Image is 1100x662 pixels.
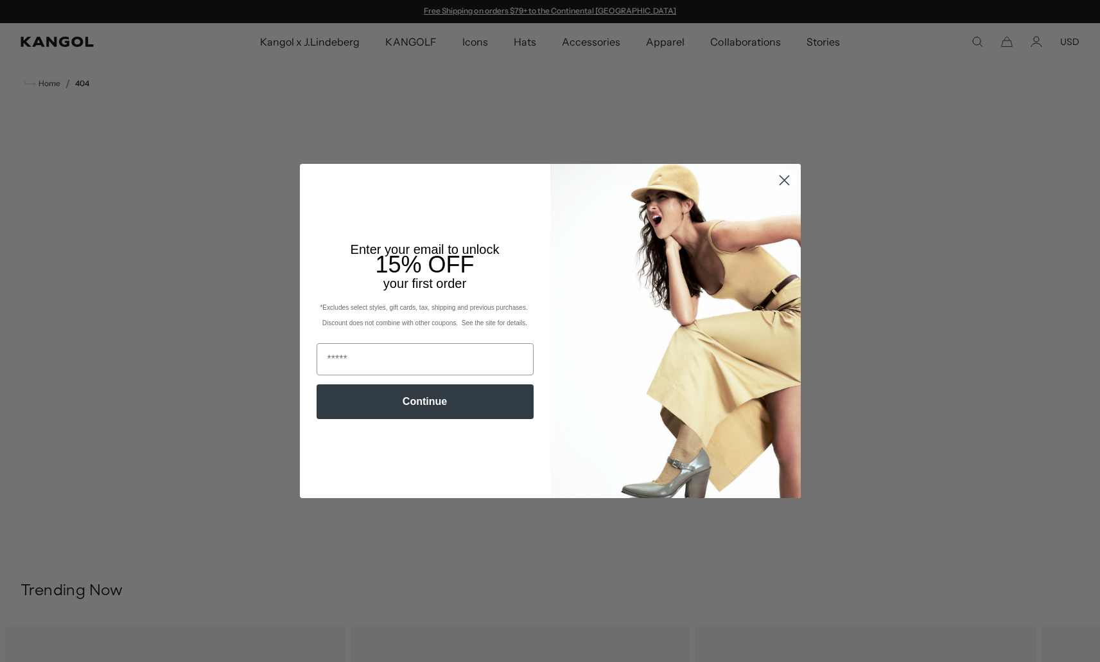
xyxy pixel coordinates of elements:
span: Enter your email to unlock [351,242,500,256]
button: Continue [317,384,534,419]
img: 93be19ad-e773-4382-80b9-c9d740c9197f.jpeg [550,164,801,498]
span: 15% OFF [375,251,474,278]
span: *Excludes select styles, gift cards, tax, shipping and previous purchases. Discount does not comb... [320,304,529,327]
span: your first order [383,276,466,291]
button: Close dialog [773,169,796,192]
input: Email [317,343,534,375]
